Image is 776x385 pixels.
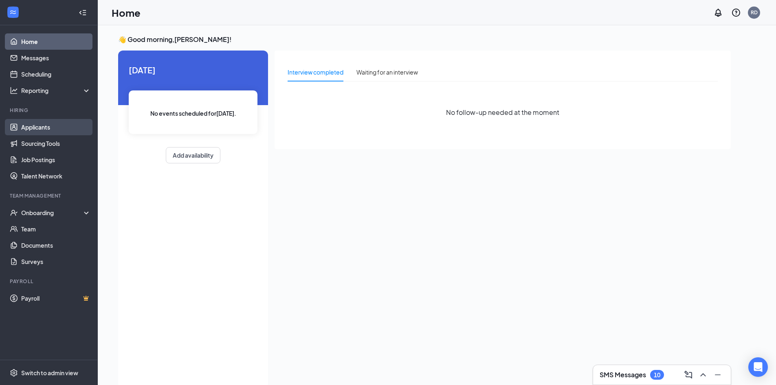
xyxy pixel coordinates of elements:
a: Surveys [21,253,91,270]
a: Sourcing Tools [21,135,91,152]
div: Onboarding [21,209,84,217]
span: No events scheduled for [DATE] . [150,109,236,118]
a: Home [21,33,91,50]
button: ChevronUp [697,368,710,381]
div: Waiting for an interview [356,68,418,77]
span: No follow-up needed at the moment [446,107,559,117]
h3: 👋 Good morning, [PERSON_NAME] ! [118,35,731,44]
div: Interview completed [288,68,343,77]
button: Minimize [711,368,724,381]
button: Add availability [166,147,220,163]
svg: Minimize [713,370,723,380]
h3: SMS Messages [600,370,646,379]
a: Documents [21,237,91,253]
div: 10 [654,372,660,378]
svg: WorkstreamLogo [9,8,17,16]
div: Reporting [21,86,91,95]
svg: UserCheck [10,209,18,217]
a: Applicants [21,119,91,135]
svg: ComposeMessage [684,370,693,380]
button: ComposeMessage [682,368,695,381]
div: Switch to admin view [21,369,78,377]
a: Scheduling [21,66,91,82]
div: RD [751,9,758,16]
a: Talent Network [21,168,91,184]
svg: QuestionInfo [731,8,741,18]
h1: Home [112,6,141,20]
a: Job Postings [21,152,91,168]
svg: Analysis [10,86,18,95]
svg: Settings [10,369,18,377]
a: Messages [21,50,91,66]
a: PayrollCrown [21,290,91,306]
a: Team [21,221,91,237]
svg: ChevronUp [698,370,708,380]
div: Payroll [10,278,89,285]
div: Team Management [10,192,89,199]
span: [DATE] [129,64,257,76]
svg: Collapse [79,9,87,17]
div: Open Intercom Messenger [748,357,768,377]
svg: Notifications [713,8,723,18]
div: Hiring [10,107,89,114]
